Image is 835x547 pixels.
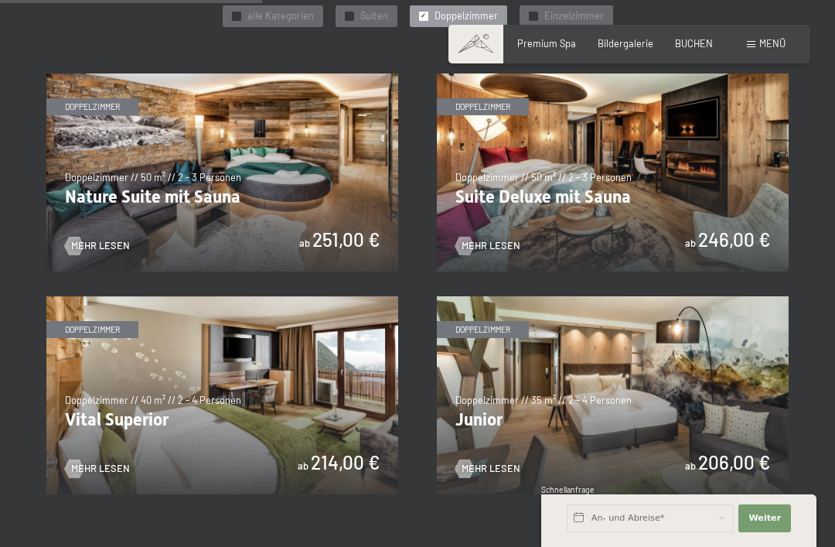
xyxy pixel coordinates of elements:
[462,462,520,476] span: Mehr Lesen
[247,9,314,23] span: alle Kategorien
[455,462,520,476] a: Mehr Lesen
[46,296,398,494] img: Vital Superior
[455,239,520,253] a: Mehr Lesen
[71,462,130,476] span: Mehr Lesen
[233,12,239,20] span: ✓
[71,239,130,253] span: Mehr Lesen
[437,74,789,272] img: Suite Deluxe mit Sauna
[748,512,781,525] span: Weiter
[46,296,398,304] a: Vital Superior
[675,37,713,50] a: BUCHEN
[541,485,595,494] span: Schnellanfrage
[437,296,789,494] img: Junior
[346,12,352,20] span: ✓
[759,37,786,50] span: Menü
[530,12,536,20] span: ✓
[437,296,789,304] a: Junior
[437,74,789,81] a: Suite Deluxe mit Sauna
[65,239,130,253] a: Mehr Lesen
[421,12,426,20] span: ✓
[598,37,653,50] a: Bildergalerie
[65,462,130,476] a: Mehr Lesen
[46,74,398,272] img: Nature Suite mit Sauna
[517,37,576,50] a: Premium Spa
[360,9,388,23] span: Suiten
[462,239,520,253] span: Mehr Lesen
[544,9,604,23] span: Einzelzimmer
[46,74,398,81] a: Nature Suite mit Sauna
[738,504,791,532] button: Weiter
[435,9,498,23] span: Doppelzimmer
